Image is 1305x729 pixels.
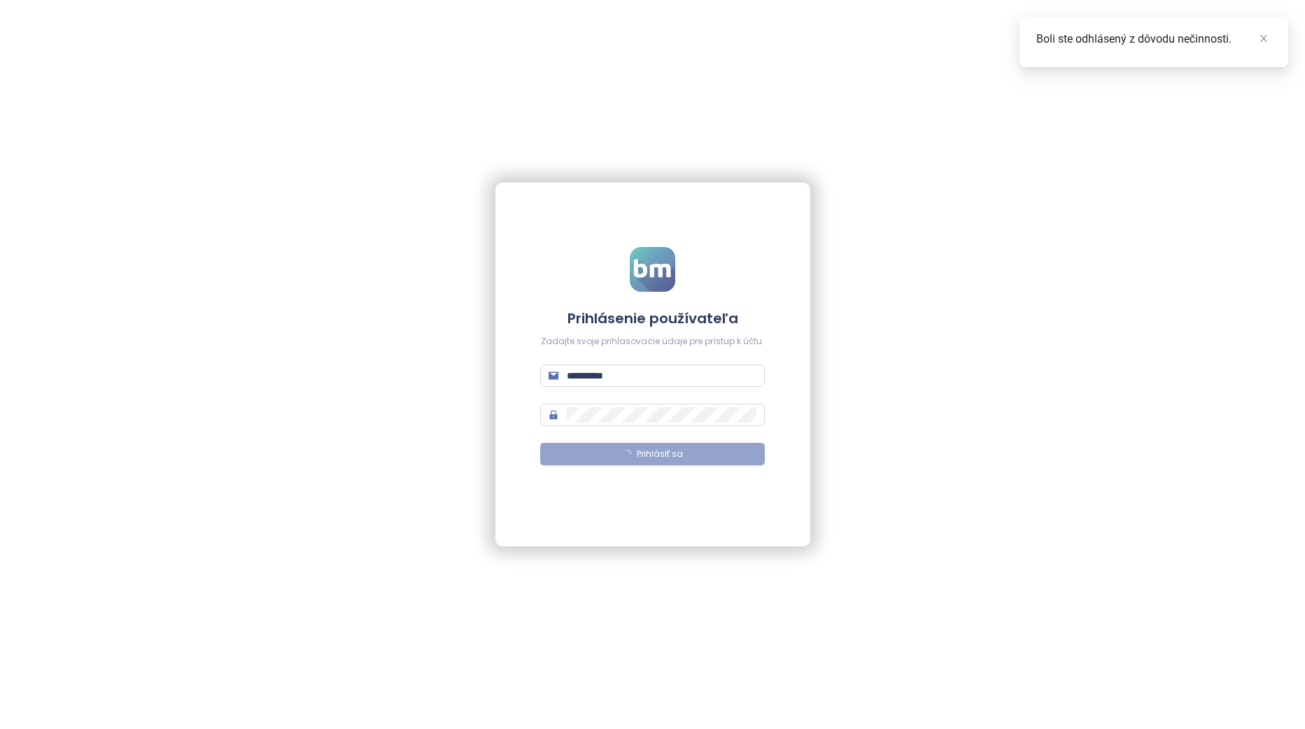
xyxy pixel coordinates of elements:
[540,443,765,465] button: Prihlásiť sa
[540,309,765,328] h4: Prihlásenie používateľa
[549,410,558,420] span: lock
[630,247,675,292] img: logo
[1259,34,1269,43] span: close
[1036,31,1271,48] div: Boli ste odhlásený z dôvodu nečinnosti.
[637,448,683,461] span: Prihlásiť sa
[622,449,631,458] span: loading
[540,335,765,348] div: Zadajte svoje prihlasovacie údaje pre prístup k účtu.
[549,371,558,381] span: mail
